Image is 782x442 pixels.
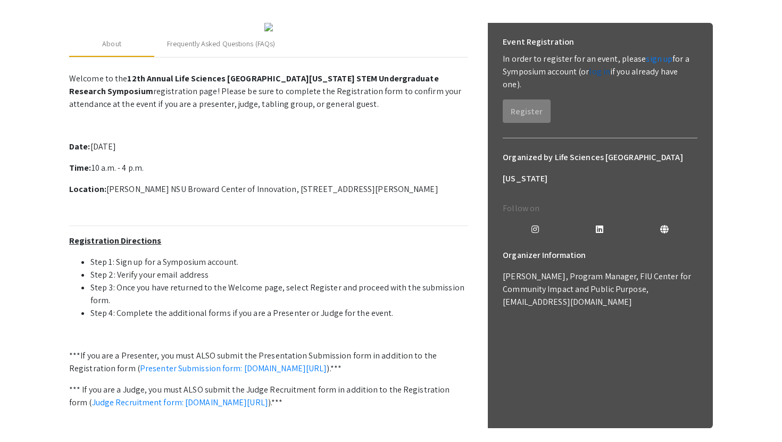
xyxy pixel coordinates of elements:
p: *** If you are a Judge, you must ALSO submit the Judge Recruitment form in addition to the Regist... [69,383,468,409]
p: Follow on [503,202,697,215]
u: Registration Directions [69,235,161,246]
strong: Location: [69,184,106,195]
li: Step 1: Sign up for a Symposium account. [90,256,468,269]
strong: Date: [69,141,90,152]
p: Welcome to the registration page! Please be sure to complete the Registration form to confirm you... [69,72,468,111]
p: ***If you are a Presenter, you must ALSO submit the Presentation Submission form in addition to t... [69,349,468,375]
li: Step 3: Once you have returned to the Welcome page, select Register and proceed with the submissi... [90,281,468,307]
a: Presenter Submission form: [DOMAIN_NAME][URL] [140,363,327,374]
a: sign up [646,53,672,64]
iframe: Chat [8,394,45,434]
p: [PERSON_NAME] NSU Broward Center of Innovation, [STREET_ADDRESS][PERSON_NAME] [69,183,468,196]
div: About [102,38,121,49]
img: 32153a09-f8cb-4114-bf27-cfb6bc84fc69.png [264,23,273,31]
h6: Event Registration [503,31,574,53]
h6: Organizer Information [503,245,697,266]
a: log in [589,66,610,77]
h6: Organized by Life Sciences [GEOGRAPHIC_DATA][US_STATE] [503,147,697,189]
p: [DATE] [69,140,468,153]
p: In order to register for an event, please for a Symposium account (or if you already have one). [503,53,697,91]
a: Judge Recruitment form: [DOMAIN_NAME][URL] [92,397,268,408]
strong: 12th Annual Life Sciences [GEOGRAPHIC_DATA][US_STATE] STEM Undergraduate Research Symposium [69,73,439,97]
button: Register [503,99,551,123]
p: 10 a.m. - 4 p.m. [69,162,468,174]
li: Step 4: Complete the additional forms if you are a Presenter or Judge for the event. [90,307,468,320]
strong: Time: [69,162,91,173]
li: Step 2: Verify your email address [90,269,468,281]
div: Frequently Asked Questions (FAQs) [167,38,275,49]
p: [PERSON_NAME], Program Manager, FIU Center for Community Impact and Public Purpose, [EMAIL_ADDRES... [503,270,697,308]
